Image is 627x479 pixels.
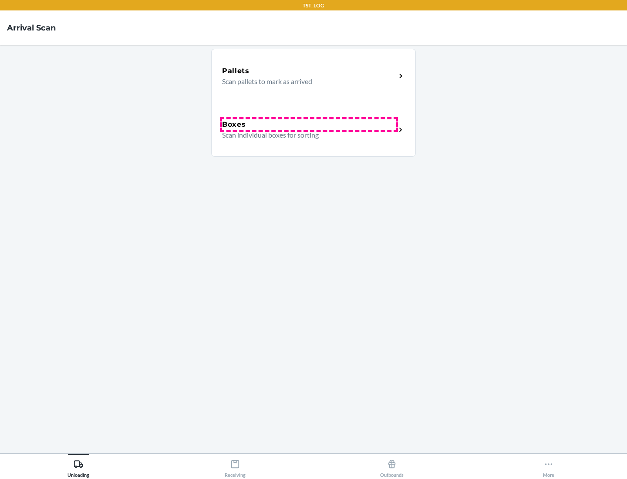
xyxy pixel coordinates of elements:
[7,22,56,34] h4: Arrival Scan
[380,456,404,478] div: Outbounds
[67,456,89,478] div: Unloading
[303,2,324,10] p: TST_LOG
[470,454,627,478] button: More
[543,456,554,478] div: More
[222,76,389,87] p: Scan pallets to mark as arrived
[222,130,389,140] p: Scan individual boxes for sorting
[157,454,313,478] button: Receiving
[211,103,416,157] a: BoxesScan individual boxes for sorting
[222,66,249,76] h5: Pallets
[211,49,416,103] a: PalletsScan pallets to mark as arrived
[222,119,246,130] h5: Boxes
[313,454,470,478] button: Outbounds
[225,456,246,478] div: Receiving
